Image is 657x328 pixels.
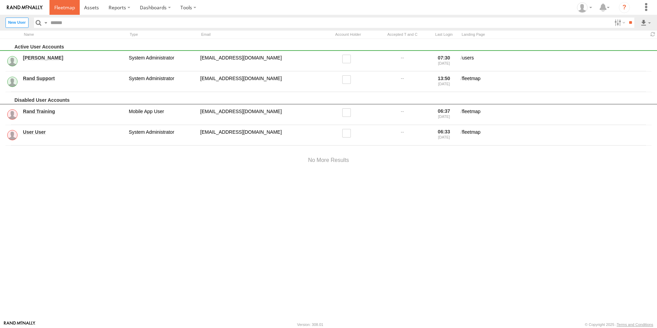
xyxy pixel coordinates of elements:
div: 06:37 [DATE] [431,107,457,122]
div: System Administrator [128,74,197,89]
label: Search Filter Options [612,18,626,28]
div: Account Holder [322,31,374,38]
div: Ed Pruneda [575,2,594,13]
div: service@odysseygroupllc.com [199,54,320,68]
div: fortraining@train.com [199,128,320,143]
div: 07:30 [DATE] [431,54,457,68]
span: Refresh [649,31,657,38]
div: Version: 308.01 [297,322,323,327]
div: System Administrator [128,54,197,68]
label: Read only [342,75,354,84]
div: © Copyright 2025 - [585,322,653,327]
a: [PERSON_NAME] [23,55,124,61]
div: System Administrator [128,128,197,143]
label: Read only [342,108,354,117]
label: Search Query [43,18,48,28]
div: Landing Page [460,31,646,38]
label: Export results as... [640,18,652,28]
a: Rand Support [23,75,124,81]
a: User User [23,129,124,135]
div: Type [128,31,197,38]
div: 06:33 [DATE] [431,128,457,143]
div: Email [199,31,320,38]
div: fleetmap [460,74,652,89]
label: Read only [342,55,354,63]
label: Read only [342,129,354,138]
a: Visit our Website [4,321,35,328]
i: ? [619,2,630,13]
div: 13:50 [DATE] [431,74,457,89]
a: Terms and Conditions [617,322,653,327]
div: odyssey@rand.com [199,74,320,89]
div: Has user accepted Terms and Conditions [377,31,428,38]
label: Create New User [5,18,29,28]
div: fleetmap [460,128,652,143]
div: Mobile App User [128,107,197,122]
div: users [460,54,652,68]
div: randtraining@rand.com [199,107,320,122]
div: Last Login [431,31,457,38]
div: fleetmap [460,107,652,122]
a: Rand Training [23,108,124,114]
div: Name [22,31,125,38]
img: rand-logo.svg [7,5,43,10]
